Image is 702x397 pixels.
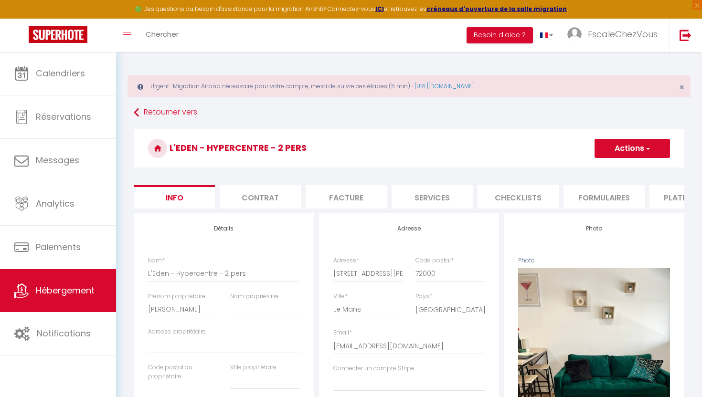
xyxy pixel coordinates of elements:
span: Paiements [36,241,81,253]
a: Retourner vers [134,104,684,121]
h3: L'Eden - Hypercentre - 2 pers [134,129,684,167]
img: ... [567,27,582,42]
label: Email [333,328,352,337]
button: Ouvrir le widget de chat LiveChat [8,4,36,32]
h4: Photo [518,225,670,232]
li: Info [134,185,215,209]
img: logout [680,29,691,41]
label: Nom propriétaire [230,292,279,301]
span: Analytics [36,198,74,209]
span: EscaleChezVous [588,28,658,40]
button: Besoin d'aide ? [467,27,533,43]
label: Ville propriétaire [230,363,277,372]
span: Hébergement [36,284,95,296]
li: Checklists [478,185,559,209]
img: Super Booking [29,26,87,43]
a: [URL][DOMAIN_NAME] [415,82,474,90]
h4: Détails [148,225,300,232]
li: Services [392,185,473,209]
h4: Adresse [333,225,485,232]
label: Code postal [415,256,454,265]
button: Actions [595,139,670,158]
span: Messages [36,154,79,166]
a: ICI [375,5,384,13]
div: Urgent : Migration Airbnb nécessaire pour votre compte, merci de suivre ces étapes (5 min) - [128,75,691,97]
label: Pays [415,292,432,301]
label: Connecter un compte Stripe [333,364,415,373]
li: Formulaires [564,185,645,209]
span: Notifications [37,327,91,339]
label: Code postal du propriétaire [148,363,218,381]
label: Prénom propriétaire [148,292,205,301]
label: Ville [333,292,348,301]
span: Réservations [36,111,91,123]
span: × [679,81,684,93]
button: Close [679,83,684,92]
label: Adresse [333,256,359,265]
label: Nom [148,256,165,265]
label: Photo [518,256,535,265]
span: Calendriers [36,67,85,79]
span: Chercher [146,29,179,39]
a: ... EscaleChezVous [560,19,670,52]
label: Adresse propriétaire [148,327,206,336]
li: Facture [306,185,387,209]
a: Chercher [138,19,186,52]
a: créneaux d'ouverture de la salle migration [426,5,567,13]
li: Contrat [220,185,301,209]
